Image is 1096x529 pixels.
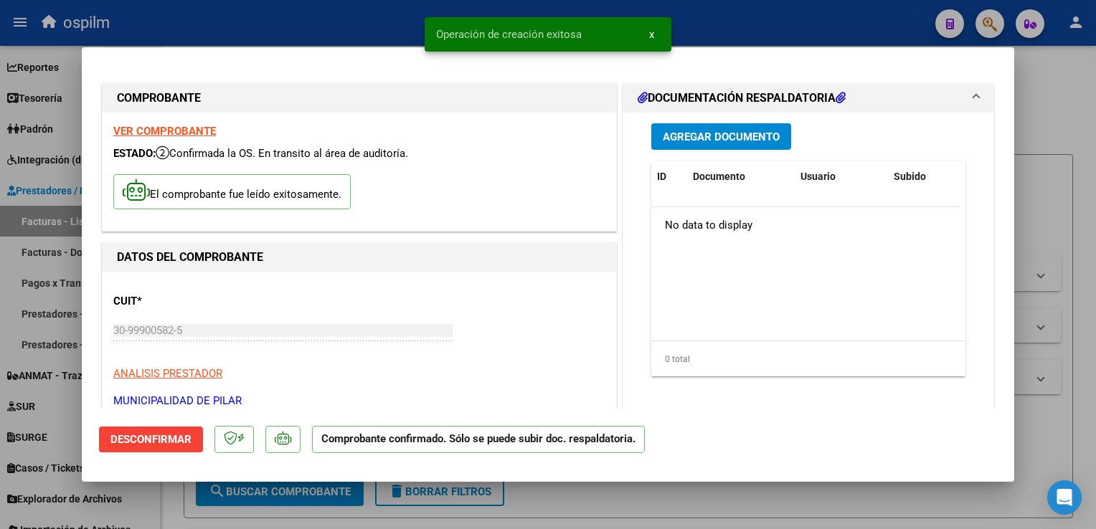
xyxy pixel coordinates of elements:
p: El comprobante fue leído exitosamente. [113,174,351,209]
p: MUNICIPALIDAD DE PILAR [113,393,605,409]
div: DOCUMENTACIÓN RESPALDATORIA [623,113,993,410]
div: No data to display [651,207,960,243]
span: Documento [693,171,745,182]
span: ANALISIS PRESTADOR [113,367,222,380]
strong: DATOS DEL COMPROBANTE [117,250,263,264]
span: Agregar Documento [663,130,780,143]
span: x [649,28,654,41]
button: Desconfirmar [99,426,203,452]
span: Subido [894,171,926,182]
div: Open Intercom Messenger [1047,480,1082,515]
h1: DOCUMENTACIÓN RESPALDATORIA [638,90,846,107]
datatable-header-cell: Subido [888,161,960,192]
span: ID [657,171,666,182]
span: Operación de creación exitosa [436,27,582,42]
span: ESTADO: [113,147,156,160]
button: x [638,22,666,47]
datatable-header-cell: ID [651,161,687,192]
a: VER COMPROBANTE [113,125,216,138]
strong: COMPROBANTE [117,91,201,105]
span: Desconfirmar [110,433,192,446]
button: Agregar Documento [651,123,791,150]
datatable-header-cell: Acción [960,161,1031,192]
datatable-header-cell: Usuario [795,161,888,192]
span: Usuario [800,171,836,182]
span: Confirmada la OS. En transito al área de auditoría. [156,147,408,160]
mat-expansion-panel-header: DOCUMENTACIÓN RESPALDATORIA [623,84,993,113]
p: CUIT [113,293,261,310]
datatable-header-cell: Documento [687,161,795,192]
div: 0 total [651,341,965,377]
p: Comprobante confirmado. Sólo se puede subir doc. respaldatoria. [312,426,645,454]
